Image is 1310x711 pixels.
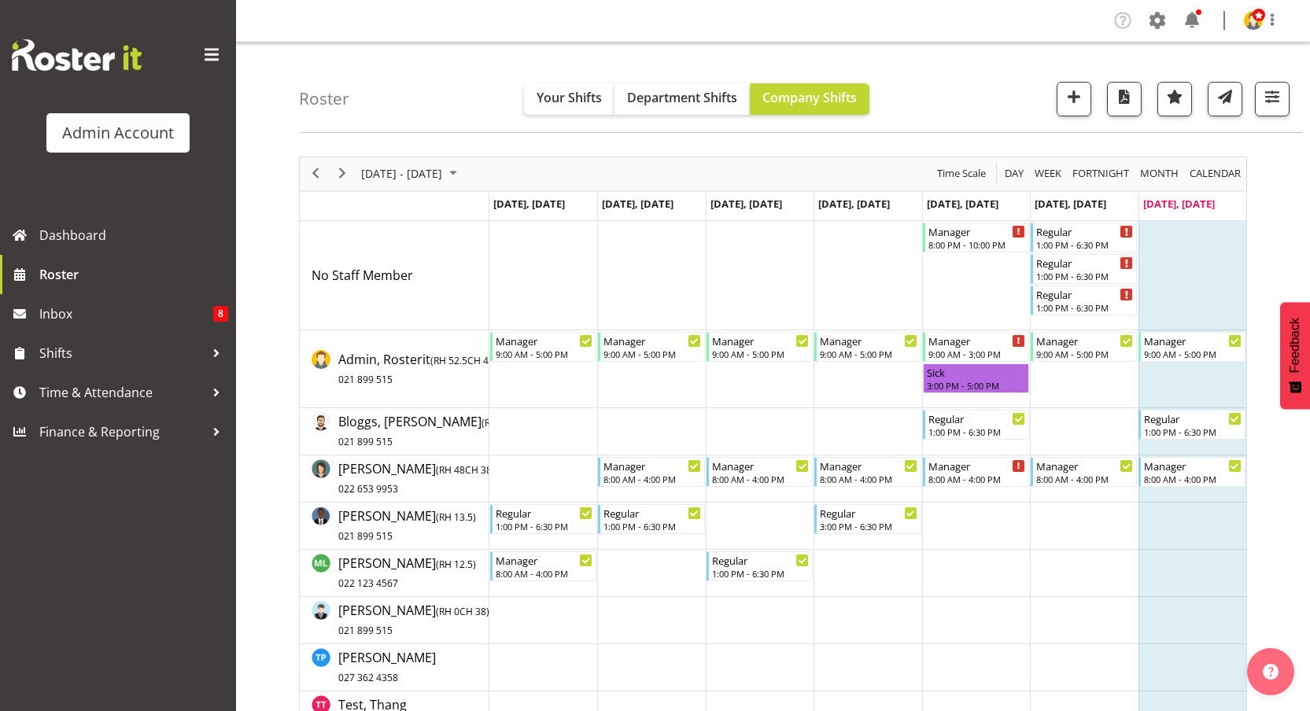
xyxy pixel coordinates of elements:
[820,520,917,532] div: 3:00 PM - 6:30 PM
[814,457,921,487] div: Doe, Jane"s event - Manager Begin From Thursday, September 18, 2025 at 8:00:00 AM GMT+07:00 Ends ...
[436,558,476,571] span: ( )
[359,164,464,183] button: September 2025
[300,221,489,330] td: No Staff Member resource
[1244,11,1263,30] img: admin-rosteritf9cbda91fdf824d97c9d6345b1f660ea.png
[1280,302,1310,409] button: Feedback - Show survey
[329,157,356,190] div: next period
[1032,164,1065,183] button: Timeline Week
[338,602,489,638] span: [PERSON_NAME]
[300,408,489,455] td: Bloggs, Joe resource
[928,473,1025,485] div: 8:00 AM - 4:00 PM
[338,507,476,543] span: [PERSON_NAME]
[820,333,917,348] div: Manager
[712,348,809,360] div: 9:00 AM - 5:00 PM
[1188,164,1242,183] span: calendar
[1036,270,1133,282] div: 1:00 PM - 6:30 PM
[927,364,1025,380] div: Sick
[1263,664,1279,680] img: help-xxl-2.png
[820,348,917,360] div: 9:00 AM - 5:00 PM
[338,554,476,591] a: [PERSON_NAME](RH 12.5)022 123 4567
[750,83,869,115] button: Company Shifts
[712,552,809,568] div: Regular
[439,463,465,477] span: RH 48
[928,425,1025,438] div: 1:00 PM - 6:30 PM
[496,348,592,360] div: 9:00 AM - 5:00 PM
[300,550,489,597] td: Little, Mike resource
[39,302,213,326] span: Inbox
[300,503,489,550] td: Green, Fred resource
[302,157,329,190] div: previous period
[1031,286,1137,315] div: No Staff Member"s event - Regular Begin From Saturday, September 20, 2025 at 1:00:00 PM GMT+07:00...
[338,351,497,387] span: Admin, Rosterit
[338,649,436,685] span: [PERSON_NAME]
[927,197,998,211] span: [DATE], [DATE]
[537,89,602,106] span: Your Shifts
[923,332,1029,362] div: Admin, Rosterit"s event - Manager Begin From Friday, September 19, 2025 at 9:00:00 AM GMT+07:00 E...
[39,381,205,404] span: Time & Attendance
[312,267,413,284] span: No Staff Member
[439,510,473,524] span: RH 13.5
[1144,473,1241,485] div: 8:00 AM - 4:00 PM
[712,567,809,580] div: 1:00 PM - 6:30 PM
[710,197,782,211] span: [DATE], [DATE]
[814,504,921,534] div: Green, Fred"s event - Regular Begin From Thursday, September 18, 2025 at 3:00:00 PM GMT+07:00 End...
[820,505,917,521] div: Regular
[360,164,444,183] span: [DATE] - [DATE]
[62,121,174,145] div: Admin Account
[39,223,228,247] span: Dashboard
[935,164,989,183] button: Time Scale
[1138,410,1245,440] div: Bloggs, Joe"s event - Regular Begin From Sunday, September 21, 2025 at 1:00:00 PM GMT+07:00 Ends ...
[39,420,205,444] span: Finance & Reporting
[1138,164,1182,183] button: Timeline Month
[434,354,467,367] span: RH 52.5
[923,363,1029,393] div: Admin, Rosterit"s event - Sick Begin From Friday, September 19, 2025 at 3:00:00 PM GMT+07:00 Ends...
[300,330,489,408] td: Admin, Rosterit resource
[338,624,393,637] span: 021 899 515
[598,332,704,362] div: Admin, Rosterit"s event - Manager Begin From Tuesday, September 16, 2025 at 9:00:00 AM GMT+07:00 ...
[935,164,987,183] span: Time Scale
[338,648,436,686] a: [PERSON_NAME]027 362 4358
[524,83,614,115] button: Your Shifts
[1208,82,1242,116] button: Send a list of all shifts for the selected filtered period to all rostered employees.
[338,350,497,388] a: Admin, Rosterit(RH 52.5CH 40)021 899 515
[598,457,704,487] div: Doe, Jane"s event - Manager Begin From Tuesday, September 16, 2025 at 8:00:00 AM GMT+07:00 Ends A...
[923,457,1029,487] div: Doe, Jane"s event - Manager Begin From Friday, September 19, 2025 at 8:00:00 AM GMT+07:00 Ends At...
[39,341,205,365] span: Shifts
[1036,348,1133,360] div: 9:00 AM - 5:00 PM
[490,504,596,534] div: Green, Fred"s event - Regular Begin From Monday, September 15, 2025 at 1:00:00 PM GMT+07:00 Ends ...
[1036,255,1133,271] div: Regular
[1003,164,1025,183] span: Day
[928,348,1025,360] div: 9:00 AM - 3:00 PM
[814,332,921,362] div: Admin, Rosterit"s event - Manager Begin From Thursday, September 18, 2025 at 9:00:00 AM GMT+07:00...
[1107,82,1142,116] button: Download a PDF of the roster according to the set date range.
[712,458,809,473] div: Manager
[820,458,917,473] div: Manager
[928,223,1025,239] div: Manager
[923,410,1029,440] div: Bloggs, Joe"s event - Regular Begin From Friday, September 19, 2025 at 1:00:00 PM GMT+07:00 Ends ...
[1036,473,1133,485] div: 8:00 AM - 4:00 PM
[1031,254,1137,284] div: No Staff Member"s event - Regular Begin From Saturday, September 20, 2025 at 1:00:00 PM GMT+07:00...
[1036,333,1133,348] div: Manager
[485,416,511,429] span: RH 10
[928,411,1025,426] div: Regular
[1144,458,1241,473] div: Manager
[338,671,398,684] span: 027 362 4358
[1144,411,1241,426] div: Regular
[598,504,704,534] div: Green, Fred"s event - Regular Begin From Tuesday, September 16, 2025 at 1:00:00 PM GMT+07:00 Ends...
[300,597,489,644] td: Black, Ian resource
[603,473,700,485] div: 8:00 AM - 4:00 PM
[12,39,142,71] img: Rosterit website logo
[1157,82,1192,116] button: Highlight an important date within the roster.
[482,416,541,429] span: ( CH 38)
[820,473,917,485] div: 8:00 AM - 4:00 PM
[1057,82,1091,116] button: Add a new shift
[300,455,489,503] td: Doe, Jane resource
[603,458,700,473] div: Manager
[1033,164,1063,183] span: Week
[1031,223,1137,252] div: No Staff Member"s event - Regular Begin From Saturday, September 20, 2025 at 1:00:00 PM GMT+07:00...
[602,197,673,211] span: [DATE], [DATE]
[928,333,1025,348] div: Manager
[338,601,489,639] a: [PERSON_NAME](RH 0CH 38)021 899 515
[1035,197,1106,211] span: [DATE], [DATE]
[312,266,413,285] a: No Staff Member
